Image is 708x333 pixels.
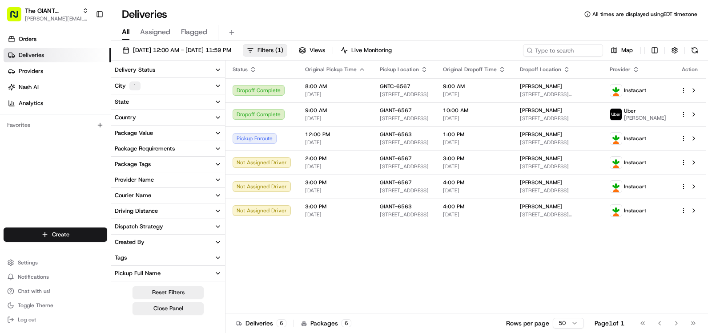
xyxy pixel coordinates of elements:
span: [PERSON_NAME] [624,114,666,122]
div: Pickup Full Name [115,269,161,277]
span: Knowledge Base [18,129,68,138]
span: [DATE] 12:00 AM - [DATE] 11:59 PM [133,46,231,54]
span: Pickup Location [380,66,419,73]
span: [DATE] [305,211,366,218]
span: Create [52,231,69,239]
div: City [115,81,141,90]
button: Settings [4,256,107,269]
span: Provider [610,66,631,73]
button: Pickup Full Name [111,266,225,281]
span: [STREET_ADDRESS] [520,187,595,194]
span: GIANT-6563 [380,203,412,210]
span: 3:00 PM [305,203,366,210]
span: Orders [19,35,36,43]
span: Instacart [624,159,646,166]
div: 1 [129,81,141,90]
span: 3:00 PM [305,179,366,186]
img: profile_instacart_ahold_partner.png [610,133,622,144]
span: 9:00 AM [305,107,366,114]
h1: Deliveries [122,7,167,21]
div: 📗 [9,130,16,137]
div: Favorites [4,118,107,132]
span: [DATE] [305,187,366,194]
span: [PERSON_NAME] [520,83,562,90]
span: [PERSON_NAME] [520,155,562,162]
button: [DATE] 12:00 AM - [DATE] 11:59 PM [118,44,235,57]
span: Assigned [140,27,170,37]
button: Tags [111,250,225,265]
span: GIANT-6567 [380,155,412,162]
img: profile_uber_ahold_partner.png [610,109,622,120]
span: [STREET_ADDRESS][PERSON_NAME] [520,91,595,98]
span: [STREET_ADDRESS][PERSON_NAME] [520,211,595,218]
span: Log out [18,316,36,323]
img: Nash [9,9,27,27]
span: Notifications [18,273,49,280]
span: Flagged [181,27,207,37]
p: Welcome 👋 [9,36,162,50]
span: Instacart [624,135,646,142]
span: Settings [18,259,38,266]
span: [PERSON_NAME] [520,131,562,138]
span: Instacart [624,207,646,214]
span: Dropoff Location [520,66,561,73]
div: Start new chat [30,85,146,94]
span: [DATE] [305,163,366,170]
button: Close Panel [133,302,204,315]
a: Providers [4,64,111,78]
span: Status [233,66,248,73]
button: Map [607,44,637,57]
span: Uber [624,107,636,114]
div: Courier Name [115,191,151,199]
div: State [115,98,129,106]
button: State [111,94,225,110]
div: Packages [301,319,351,328]
img: 1736555255976-a54dd68f-1ca7-489b-9aae-adbdc363a1c4 [9,85,25,101]
span: 4:00 PM [443,203,506,210]
a: 💻API Documentation [72,126,146,142]
div: Tags [115,254,127,262]
button: Filters(1) [243,44,287,57]
span: GNTC-6567 [380,83,410,90]
a: Nash AI [4,80,111,94]
div: Deliveries [236,319,286,328]
button: The GIANT Company [25,6,79,15]
div: Created By [115,238,145,246]
span: [STREET_ADDRESS] [380,163,429,170]
span: [PERSON_NAME] [520,203,562,210]
input: Clear [23,57,147,67]
button: Create [4,227,107,242]
span: ( 1 ) [275,46,283,54]
span: 12:00 PM [305,131,366,138]
a: 📗Knowledge Base [5,126,72,142]
button: Chat with us! [4,285,107,297]
span: [STREET_ADDRESS] [520,115,595,122]
button: Package Requirements [111,141,225,156]
button: [PERSON_NAME][EMAIL_ADDRESS][PERSON_NAME][DOMAIN_NAME] [25,15,88,22]
span: Pylon [88,151,108,158]
div: Delivery Status [115,66,155,74]
span: [PERSON_NAME] [520,179,562,186]
button: Views [295,44,329,57]
span: [DATE] [443,91,506,98]
button: Provider Name [111,172,225,187]
span: GIANT-6563 [380,131,412,138]
span: [STREET_ADDRESS] [380,211,429,218]
span: [STREET_ADDRESS] [520,163,595,170]
span: Instacart [624,183,646,190]
span: [DATE] [305,115,366,122]
button: Courier Name [111,188,225,203]
span: [STREET_ADDRESS] [380,115,429,122]
button: Start new chat [151,88,162,98]
div: Package Value [115,129,153,137]
button: Delivery Status [111,62,225,77]
div: Action [680,66,699,73]
span: GIANT-6567 [380,107,412,114]
img: profile_instacart_ahold_partner.png [610,85,622,96]
div: Package Tags [115,160,151,168]
span: Providers [19,67,43,75]
span: 4:00 PM [443,179,506,186]
button: Live Monitoring [337,44,396,57]
span: Deliveries [19,51,44,59]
